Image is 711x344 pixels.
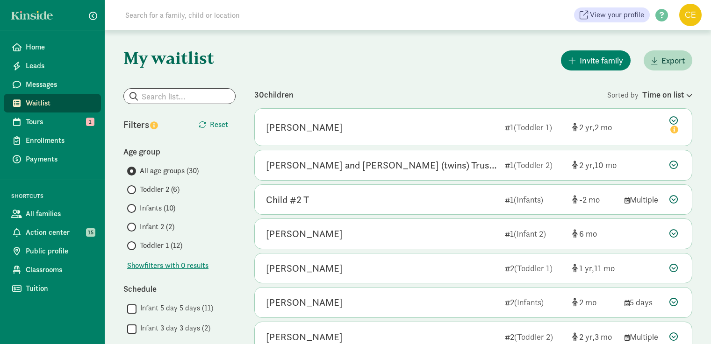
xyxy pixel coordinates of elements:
[595,331,612,342] span: 3
[572,296,617,309] div: [object Object]
[595,122,612,133] span: 2
[514,160,553,170] span: (Toddler 2)
[514,297,544,308] span: (Infants)
[123,49,236,67] h1: My waitlist
[26,154,93,165] span: Payments
[266,295,343,310] div: Ailing Martino
[572,330,617,343] div: [object Object]
[505,296,565,309] div: 2
[4,38,101,56] a: Home
[625,330,662,343] div: Multiple
[572,193,617,206] div: [object Object]
[266,261,343,276] div: Jordi Mckimmy
[4,131,101,150] a: Enrollments
[595,160,617,170] span: 10
[514,263,553,274] span: (Toddler 1)
[514,194,543,205] span: (Infants)
[26,264,93,275] span: Classrooms
[266,120,343,135] div: Elsie Mae Schmeisser
[123,282,236,295] div: Schedule
[4,204,101,223] a: All families
[607,88,692,101] div: Sorted by
[572,262,617,274] div: [object Object]
[514,122,552,133] span: (Toddler 1)
[572,159,617,171] div: [object Object]
[514,228,546,239] span: (Infant 2)
[266,158,497,173] div: Clara and Margot (twins) Trusty/Ross
[590,9,644,21] span: View your profile
[26,283,93,294] span: Tuition
[140,203,175,214] span: Infants (10)
[254,88,607,101] div: 30 children
[661,54,685,67] span: Export
[505,330,565,343] div: 2
[505,227,565,240] div: 1
[26,79,93,90] span: Messages
[26,246,93,257] span: Public profile
[664,299,711,344] iframe: Chat Widget
[625,193,662,206] div: Multiple
[4,242,101,260] a: Public profile
[191,115,236,134] button: Reset
[514,331,553,342] span: (Toddler 2)
[266,226,343,241] div: Maeve Chun
[123,118,180,132] div: Filters
[140,165,199,176] span: All age groups (30)
[4,112,101,131] a: Tours 1
[580,54,623,67] span: Invite family
[86,228,95,237] span: 15
[579,122,595,133] span: 2
[505,262,565,274] div: 2
[120,6,382,24] input: Search for a family, child or location
[26,98,93,109] span: Waitlist
[26,208,93,219] span: All families
[26,116,93,127] span: Tours
[579,331,595,342] span: 2
[26,227,93,238] span: Action center
[140,184,180,195] span: Toddler 2 (6)
[642,88,692,101] div: Time on list
[127,260,208,271] button: Showfilters with 0 results
[594,263,615,274] span: 11
[86,118,94,126] span: 1
[26,60,93,71] span: Leads
[4,56,101,75] a: Leads
[4,94,101,112] a: Waitlist
[4,279,101,298] a: Tuition
[574,7,650,22] a: View your profile
[26,135,93,146] span: Enrollments
[572,227,617,240] div: [object Object]
[4,260,101,279] a: Classrooms
[572,121,617,133] div: [object Object]
[579,194,600,205] span: -2
[140,240,182,251] span: Toddler 1 (12)
[136,323,210,334] label: Infant 3 day 3 days (2)
[4,223,101,242] a: Action center 15
[127,260,208,271] span: Show filters with 0 results
[26,42,93,53] span: Home
[644,50,692,70] button: Export
[4,150,101,168] a: Payments
[505,159,565,171] div: 1
[561,50,631,70] button: Invite family
[4,75,101,94] a: Messages
[579,263,594,274] span: 1
[123,145,236,158] div: Age group
[579,160,595,170] span: 2
[579,228,597,239] span: 6
[505,193,565,206] div: 1
[266,192,309,207] div: Child #2 T
[625,296,662,309] div: 5 days
[124,89,235,104] input: Search list...
[140,221,174,232] span: Infant 2 (2)
[210,119,228,130] span: Reset
[505,121,565,133] div: 1
[136,302,213,314] label: Infant 5 day 5 days (11)
[579,297,596,308] span: 2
